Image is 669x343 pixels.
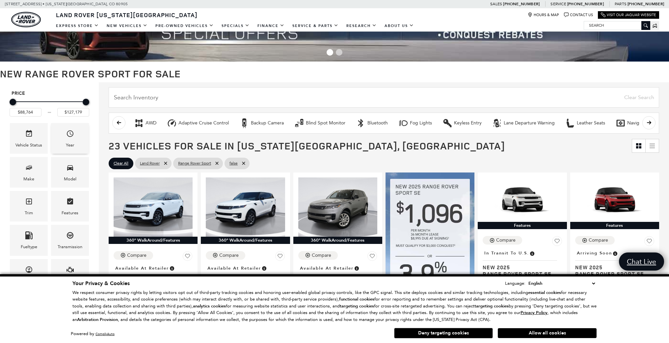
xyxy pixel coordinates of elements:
[550,2,566,6] span: Service
[183,251,193,264] button: Save Vehicle
[10,108,41,117] input: Minimum
[25,162,33,175] span: Make
[206,251,245,260] button: Compare Vehicle
[114,159,128,168] span: Clear All
[442,118,452,128] div: Keyless Entry
[72,280,130,287] span: Your Privacy & Cookies
[83,99,89,105] div: Maximum Price
[342,20,381,32] a: Research
[627,120,666,126] div: Navigation System
[584,21,650,29] input: Search
[575,264,649,271] span: New 2025
[483,249,562,283] a: In Transit to U.S.New 2025Range Rover Sport SE 360PS
[10,99,16,105] div: Minimum Price
[528,13,559,17] a: Hours & Map
[66,264,74,277] span: Engine
[25,264,33,277] span: Mileage
[25,230,33,243] span: Fueltype
[521,310,548,316] u: Privacy Policy
[218,20,254,32] a: Specials
[127,252,147,258] div: Compare
[616,118,626,128] div: Navigation System
[219,252,239,258] div: Compare
[21,243,37,251] div: Fueltype
[10,96,89,117] div: Price
[298,177,377,237] img: 2025 LAND ROVER Range Rover Sport SE
[51,225,89,255] div: TransmissionTransmission
[25,128,33,142] span: Vehicle
[51,259,89,290] div: EngineEngine
[575,236,615,245] button: Compare Vehicle
[484,250,529,257] span: In Transit to U.S.
[612,250,618,257] span: Vehicle is preparing for delivery to the retailer. MSRP will be finalized when the vehicle arrive...
[291,116,349,130] button: Blind Spot MonitorBlind Spot Monitor
[10,191,48,222] div: TrimTrim
[288,20,342,32] a: Service & Parts
[562,116,609,130] button: Leather SeatsLeather Seats
[169,265,175,272] span: Vehicle is in stock and ready for immediate delivery. Due to demand, availability is subject to c...
[52,20,418,32] nav: Main Navigation
[207,265,261,272] span: Available at Retailer
[114,251,153,260] button: Compare Vehicle
[628,1,664,7] a: [PHONE_NUMBER]
[66,230,74,243] span: Transmission
[56,11,198,19] span: Land Rover [US_STATE][GEOGRAPHIC_DATA]
[395,116,436,130] button: Fog LightsFog Lights
[12,91,87,96] h5: Price
[15,142,42,149] div: Vehicle Status
[490,2,502,6] span: Sales
[521,310,548,315] a: Privacy Policy
[601,13,656,17] a: Visit Our Jaguar Website
[52,20,103,32] a: EXPRESS STORE
[624,257,659,266] span: Chat Live
[239,118,249,128] div: Backup Camera
[352,116,391,130] button: BluetoothBluetooth
[236,116,287,130] button: Backup CameraBackup Camera
[23,175,34,183] div: Make
[140,159,160,168] span: Land Rover
[109,139,505,152] span: 23 Vehicles for Sale in [US_STATE][GEOGRAPHIC_DATA], [GEOGRAPHIC_DATA]
[11,12,41,27] img: Land Rover
[57,108,89,117] input: Maximum
[410,120,432,126] div: Fog Lights
[109,87,659,108] input: Search Inventory
[58,243,82,251] div: Transmission
[178,159,211,168] span: Range Rover Sport
[115,265,169,272] span: Available at Retailer
[71,332,115,336] div: Powered by
[51,123,89,154] div: YearYear
[130,116,160,130] button: AWDAWD
[201,237,290,244] div: 360° WalkAround/Features
[261,265,267,272] span: Vehicle is in stock and ready for immediate delivery. Due to demand, availability is subject to c...
[398,118,408,128] div: Fog Lights
[564,13,593,17] a: Contact Us
[193,303,226,309] strong: analytics cookies
[114,177,193,237] img: 2025 LAND ROVER Range Rover Sport SE
[483,177,562,222] img: 2025 LAND ROVER Range Rover Sport SE 360PS
[251,120,284,126] div: Backup Camera
[577,120,605,126] div: Leather Seats
[254,20,288,32] a: Finance
[293,237,382,244] div: 360° WalkAround/Features
[589,237,608,243] div: Compare
[489,116,558,130] button: Lane Departure WarningLane Departure Warning
[206,264,285,292] a: Available at RetailerNew 2025Range Rover Sport SE
[51,157,89,188] div: ModelModel
[66,162,74,175] span: Model
[615,2,627,6] span: Parts
[575,177,654,222] img: 2025 LAND ROVER Range Rover Sport SE 360PS
[474,303,509,309] strong: targeting cookies
[336,49,342,56] span: Go to slide 2
[565,118,575,128] div: Leather Seats
[527,280,597,287] select: Language Select
[10,157,48,188] div: MakeMake
[275,251,285,264] button: Save Vehicle
[367,251,377,264] button: Save Vehicle
[163,116,232,130] button: Adaptive Cruise ControlAdaptive Cruise Control
[294,118,304,128] div: Blind Spot Monitor
[229,159,238,168] span: false
[52,11,201,19] a: Land Rover [US_STATE][GEOGRAPHIC_DATA]
[498,328,597,338] button: Allow all cookies
[72,289,597,323] p: We respect consumer privacy rights by letting visitors opt out of third-party tracking cookies an...
[570,222,659,229] div: Features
